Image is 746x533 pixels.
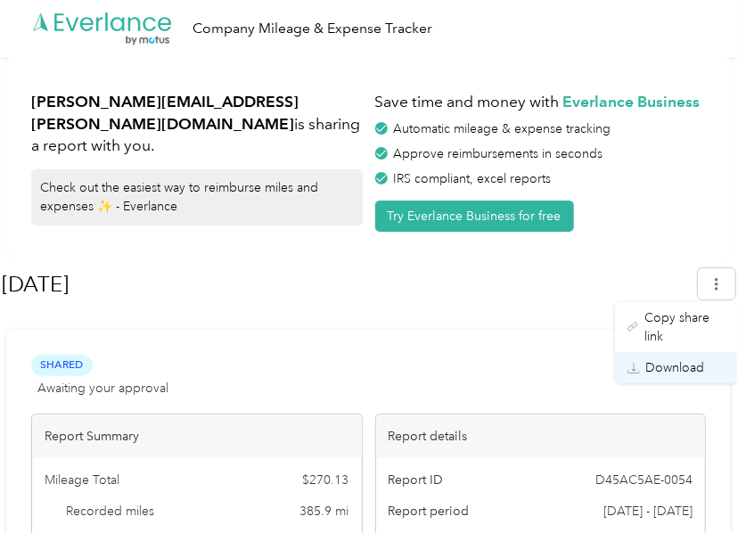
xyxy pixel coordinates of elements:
[31,355,93,375] span: Shared
[45,471,119,489] span: Mileage Total
[394,171,552,186] span: IRS compliant, excel reports
[595,471,693,489] span: D45AC5AE-0054
[67,502,155,521] span: Recorded miles
[603,502,693,521] span: [DATE] - [DATE]
[2,263,685,306] h1: Aug 2025
[376,414,706,458] div: Report details
[31,91,363,157] h1: is sharing a report with you.
[300,502,349,521] span: 385.9 mi
[37,379,168,398] span: Awaiting your approval
[303,471,349,489] span: $ 270.13
[563,92,701,111] strong: Everlance Business
[193,18,432,40] div: Company Mileage & Expense Tracker
[32,414,362,458] div: Report Summary
[375,201,574,232] button: Try Everlance Business for free
[646,358,705,377] span: Download
[644,308,725,346] span: Copy share link
[394,121,611,136] span: Automatic mileage & expense tracking
[389,471,444,489] span: Report ID
[375,91,707,113] h1: Save time and money with
[31,169,363,225] div: Check out the easiest way to reimburse miles and expenses ✨ - Everlance
[389,502,470,521] span: Report period
[394,146,603,161] span: Approve reimbursements in seconds
[31,92,299,133] strong: [PERSON_NAME][EMAIL_ADDRESS][PERSON_NAME][DOMAIN_NAME]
